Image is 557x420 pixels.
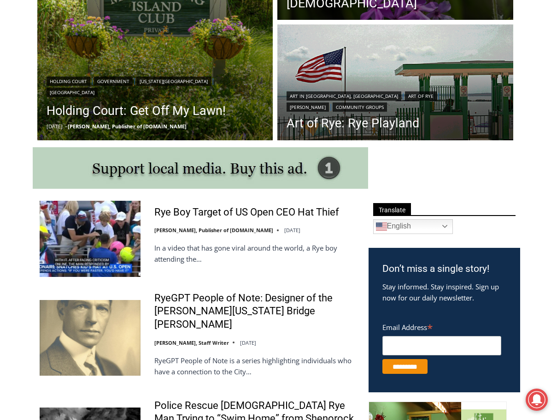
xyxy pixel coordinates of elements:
span: – [65,123,68,130]
a: Community Groups [333,102,387,112]
a: English [373,219,453,234]
img: en [376,221,387,232]
a: [PERSON_NAME], Staff Writer [154,339,229,346]
a: [PERSON_NAME], Publisher of [DOMAIN_NAME] [154,227,273,234]
span: Open Tues. - Sun. [PHONE_NUMBER] [3,95,90,130]
a: Government [94,77,133,86]
h4: Book [PERSON_NAME]'s Good Humor for Your Event [281,10,321,36]
a: [PERSON_NAME], Publisher of [DOMAIN_NAME] [68,123,187,130]
img: support local media, buy this ad [33,147,368,189]
a: RyeGPT People of Note: Designer of the [PERSON_NAME][US_STATE] Bridge [PERSON_NAME] [154,292,357,331]
div: | | | [287,90,504,112]
time: [DATE] [284,227,300,234]
time: [DATE] [240,339,256,346]
a: Holding Court [47,77,90,86]
img: RyeGPT People of Note: Designer of the George Washington Bridge Othmar Ammann [40,300,141,376]
a: Rye Boy Target of US Open CEO Hat Thief [154,206,339,219]
p: In a video that has gone viral around the world, a Rye boy attending the… [154,242,357,264]
a: Book [PERSON_NAME]'s Good Humor for Your Event [274,3,333,42]
p: Stay informed. Stay inspired. Sign up now for our daily newsletter. [382,281,506,303]
span: Translate [373,203,411,216]
a: Holding Court: Get Off My Lawn! [47,102,264,120]
a: Art of Rye: Rye Playland [287,116,504,130]
a: [GEOGRAPHIC_DATA] [47,88,98,97]
a: Art in [GEOGRAPHIC_DATA], [GEOGRAPHIC_DATA] [287,91,401,101]
a: [US_STATE][GEOGRAPHIC_DATA] [136,77,211,86]
div: | | | [47,75,264,97]
img: Rye Boy Target of US Open CEO Hat Thief [40,201,141,276]
p: RyeGPT People of Note is a series highlighting individuals who have a connection to the City… [154,355,357,377]
h3: Don’t miss a single story! [382,262,506,276]
div: "[PERSON_NAME] and I covered the [DATE] Parade, which was a really eye opening experience as I ha... [233,0,435,90]
a: Art of Rye [405,91,437,101]
time: [DATE] [47,123,63,130]
label: Email Address [382,318,501,335]
a: [PERSON_NAME] [287,102,329,112]
a: Intern @ [DOMAIN_NAME] [222,90,446,115]
a: Read More Art of Rye: Rye Playland [277,24,513,143]
img: s_800_d653096d-cda9-4b24-94f4-9ae0c7afa054.jpeg [223,0,278,42]
a: Open Tues. - Sun. [PHONE_NUMBER] [0,93,93,115]
img: (PHOTO: Rye Playland. Entrance onto Playland Beach at the Boardwalk. By JoAnn Cancro.) [277,24,513,143]
span: Intern @ [DOMAIN_NAME] [241,92,427,113]
div: "the precise, almost orchestrated movements of cutting and assembling sushi and [PERSON_NAME] mak... [95,58,135,110]
div: Book [PERSON_NAME]'s Good Humor for Your Drive by Birthday [60,12,228,30]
